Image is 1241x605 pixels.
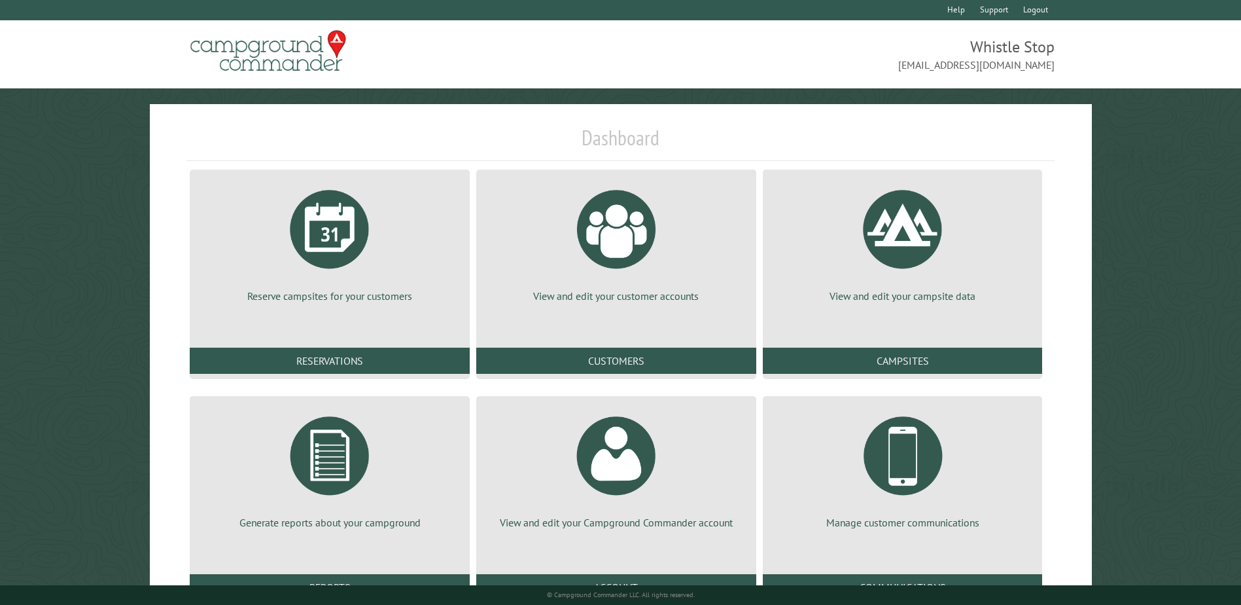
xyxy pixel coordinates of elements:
[205,515,454,530] p: Generate reports about your campground
[186,26,350,77] img: Campground Commander
[778,180,1027,303] a: View and edit your campsite data
[778,515,1027,530] p: Manage customer communications
[492,407,741,530] a: View and edit your Campground Commander account
[205,407,454,530] a: Generate reports about your campground
[476,574,756,600] a: Account
[190,574,470,600] a: Reports
[778,407,1027,530] a: Manage customer communications
[186,125,1054,161] h1: Dashboard
[621,36,1055,73] span: Whistle Stop [EMAIL_ADDRESS][DOMAIN_NAME]
[763,348,1043,374] a: Campsites
[476,348,756,374] a: Customers
[492,289,741,303] p: View and edit your customer accounts
[778,289,1027,303] p: View and edit your campsite data
[763,574,1043,600] a: Communications
[205,180,454,303] a: Reserve campsites for your customers
[492,180,741,303] a: View and edit your customer accounts
[547,591,695,599] small: © Campground Commander LLC. All rights reserved.
[190,348,470,374] a: Reservations
[205,289,454,303] p: Reserve campsites for your customers
[492,515,741,530] p: View and edit your Campground Commander account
